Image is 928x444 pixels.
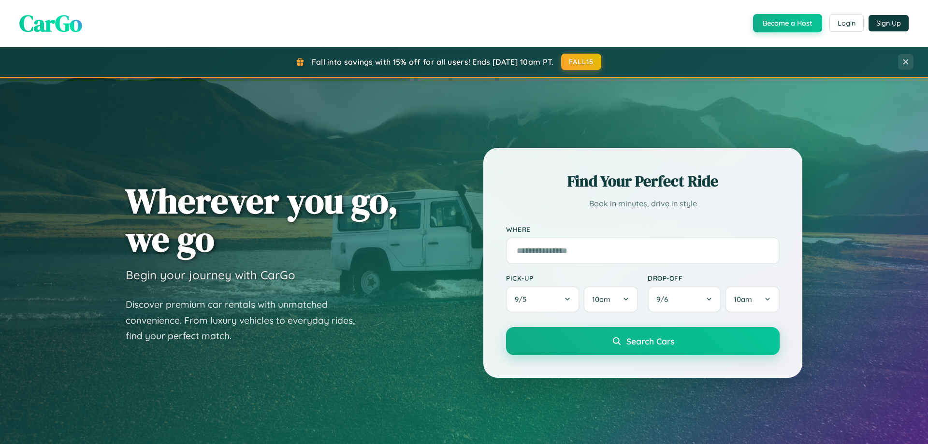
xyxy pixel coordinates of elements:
[312,57,554,67] span: Fall into savings with 15% off for all users! Ends [DATE] 10am PT.
[506,274,638,282] label: Pick-up
[648,286,721,313] button: 9/6
[725,286,780,313] button: 10am
[583,286,638,313] button: 10am
[506,225,780,233] label: Where
[506,286,580,313] button: 9/5
[869,15,909,31] button: Sign Up
[19,7,82,39] span: CarGo
[126,182,398,258] h1: Wherever you go, we go
[515,295,531,304] span: 9 / 5
[592,295,610,304] span: 10am
[126,268,295,282] h3: Begin your journey with CarGo
[753,14,822,32] button: Become a Host
[506,171,780,192] h2: Find Your Perfect Ride
[126,297,367,344] p: Discover premium car rentals with unmatched convenience. From luxury vehicles to everyday rides, ...
[506,327,780,355] button: Search Cars
[829,14,864,32] button: Login
[734,295,752,304] span: 10am
[648,274,780,282] label: Drop-off
[656,295,673,304] span: 9 / 6
[561,54,602,70] button: FALL15
[506,197,780,211] p: Book in minutes, drive in style
[626,336,674,346] span: Search Cars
